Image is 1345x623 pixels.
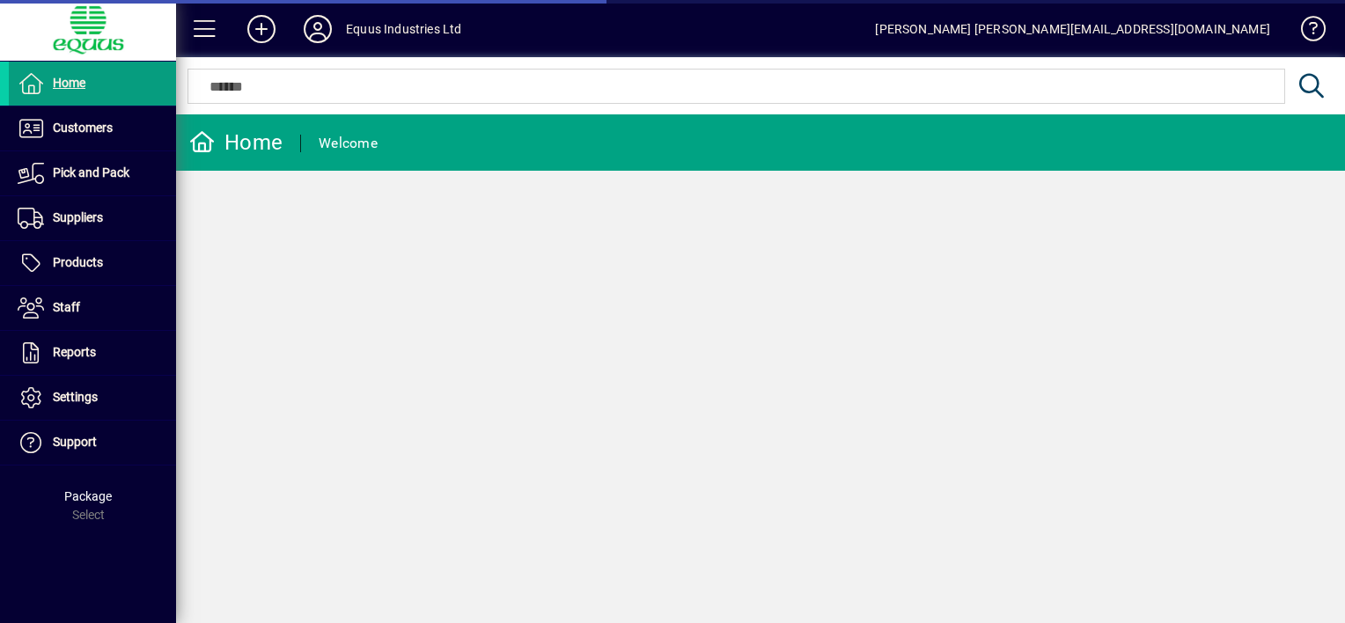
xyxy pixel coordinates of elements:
[9,196,176,240] a: Suppliers
[53,76,85,90] span: Home
[53,255,103,269] span: Products
[53,435,97,449] span: Support
[9,331,176,375] a: Reports
[319,129,378,158] div: Welcome
[53,390,98,404] span: Settings
[9,286,176,330] a: Staff
[9,421,176,465] a: Support
[53,210,103,224] span: Suppliers
[53,121,113,135] span: Customers
[233,13,290,45] button: Add
[875,15,1270,43] div: [PERSON_NAME] [PERSON_NAME][EMAIL_ADDRESS][DOMAIN_NAME]
[1288,4,1323,61] a: Knowledge Base
[9,241,176,285] a: Products
[53,300,80,314] span: Staff
[64,489,112,503] span: Package
[53,345,96,359] span: Reports
[9,151,176,195] a: Pick and Pack
[9,106,176,150] a: Customers
[346,15,462,43] div: Equus Industries Ltd
[189,128,283,157] div: Home
[9,376,176,420] a: Settings
[53,165,129,180] span: Pick and Pack
[290,13,346,45] button: Profile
